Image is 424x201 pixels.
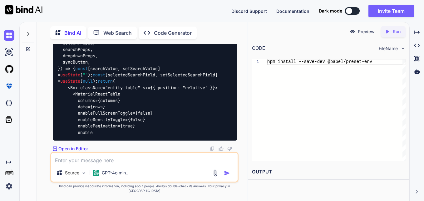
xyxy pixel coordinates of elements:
span: null [83,79,93,84]
img: githubLight [4,64,14,75]
p: Run [393,28,401,35]
img: GPT-4o mini [93,170,99,176]
span: Dark mode [319,8,342,14]
span: FileName [379,45,398,52]
span: useState [60,79,80,84]
img: dislike [227,146,232,151]
button: Invite Team [368,5,414,17]
img: chat [4,30,14,41]
h2: OUTPUT [248,165,409,179]
img: preview [350,29,355,34]
p: GPT-4o min.. [102,170,128,176]
img: ai-studio [4,47,14,58]
img: copy [210,146,215,151]
img: premium [4,81,14,91]
p: Code Generator [154,29,192,37]
p: Bind can provide inaccurate information, including about people. Always double-check its answers.... [50,184,239,193]
div: 1 [252,59,259,65]
span: return [98,79,113,84]
span: npm install --save-dev @babel/preset-env [267,59,372,64]
p: Open in Editor [58,146,88,152]
img: icon [224,170,230,176]
img: darkCloudIdeIcon [4,98,14,108]
img: Pick Models [81,170,86,176]
img: Bind AI [5,5,42,14]
p: Bind AI [64,29,81,37]
img: chevron down [400,46,406,51]
button: Documentation [276,8,309,14]
span: "" [83,72,88,78]
span: const [75,66,88,71]
img: like [219,146,224,151]
span: const [93,72,105,78]
div: CODE [252,45,265,52]
span: useState [60,72,80,78]
p: Source [65,170,79,176]
p: Web Search [103,29,132,37]
img: attachment [212,169,219,177]
p: Preview [358,28,375,35]
button: Discord Support [231,8,267,14]
img: settings [4,181,14,192]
